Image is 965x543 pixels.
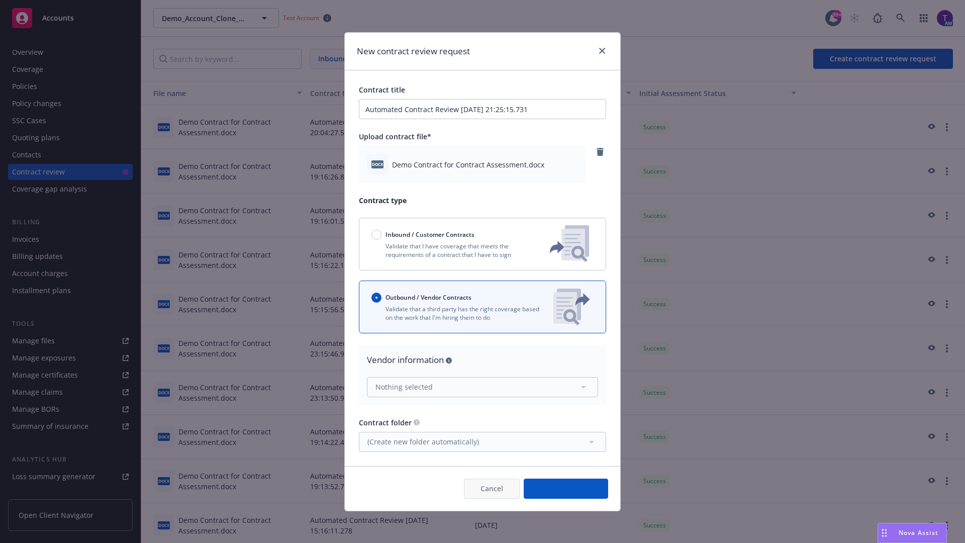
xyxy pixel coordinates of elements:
span: Upload contract file* [359,132,431,141]
button: Inbound / Customer ContractsValidate that I have coverage that meets the requirements of a contra... [359,218,606,270]
input: Inbound / Customer Contracts [371,230,381,240]
span: Contract title [359,85,405,95]
button: Nova Assist [878,523,947,543]
input: Outbound / Vendor Contracts [371,293,381,303]
span: Cancel [480,484,503,493]
input: Enter a title for this contract [359,99,606,119]
span: Demo Contract for Contract Assessment.docx [392,159,544,170]
button: Cancel [464,479,520,499]
a: remove [594,146,606,158]
button: Outbound / Vendor ContractsValidate that a third party has the right coverage based on the work t... [359,281,606,333]
p: Validate that a third party has the right coverage based on the work that I'm hiring them to do [371,305,545,322]
span: Outbound / Vendor Contracts [385,293,471,302]
span: Contract folder [359,418,412,427]
span: Nova Assist [899,528,938,537]
span: Nothing selected [375,382,433,392]
h1: New contract review request [357,45,470,58]
button: Nothing selected [367,377,598,397]
div: Drag to move [878,523,891,542]
span: (Create new folder automatically) [367,436,479,447]
button: (Create new folder automatically) [359,432,606,452]
span: Inbound / Customer Contracts [385,230,474,239]
span: docx [371,160,383,168]
p: Contract type [359,195,606,206]
span: Create request [540,484,592,493]
p: Validate that I have coverage that meets the requirements of a contract that I have to sign [371,242,533,259]
a: close [596,45,608,57]
div: Vendor information [367,353,598,367]
button: Create request [524,479,608,499]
